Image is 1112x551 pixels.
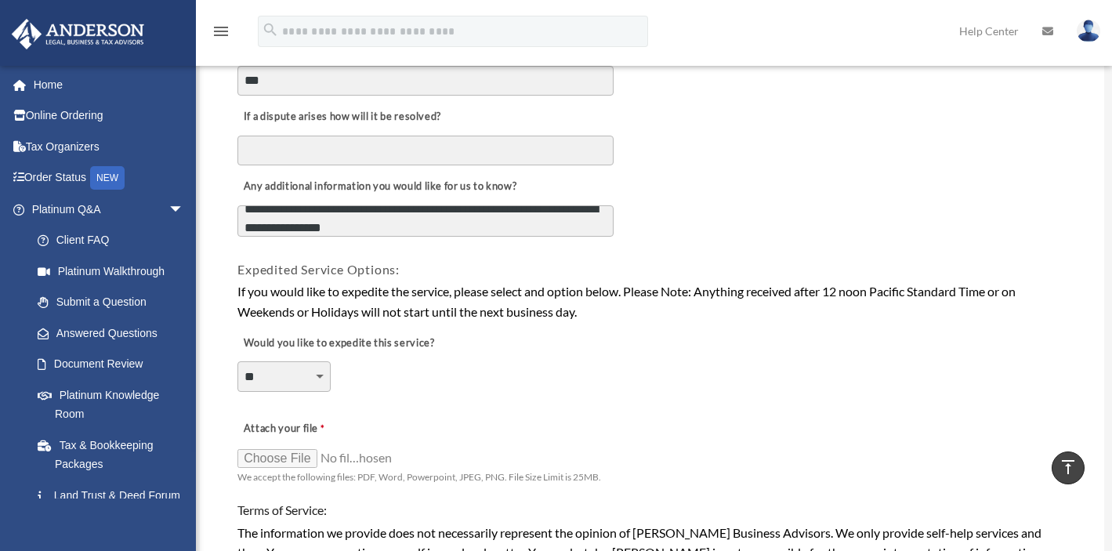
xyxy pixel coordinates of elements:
a: Tax & Bookkeeping Packages [22,430,208,480]
img: User Pic [1077,20,1100,42]
a: Answered Questions [22,317,208,349]
a: Document Review [22,349,200,380]
i: vertical_align_top [1059,458,1078,477]
a: Home [11,69,208,100]
a: Platinum Walkthrough [22,256,208,287]
h4: Terms of Service: [237,502,1067,519]
img: Anderson Advisors Platinum Portal [7,19,149,49]
a: Tax Organizers [11,131,208,162]
span: Expedited Service Options: [237,262,400,277]
span: We accept the following files: PDF, Word, Powerpoint, JPEG, PNG. File Size Limit is 25MB. [237,471,601,483]
div: NEW [90,166,125,190]
a: Submit a Question [22,287,208,318]
a: Platinum Q&Aarrow_drop_down [11,194,208,225]
a: Client FAQ [22,225,208,256]
div: If you would like to expedite the service, please select and option below. Please Note: Anything ... [237,281,1067,321]
label: If a dispute arises how will it be resolved? [237,107,445,129]
a: Online Ordering [11,100,208,132]
i: menu [212,22,230,41]
a: Order StatusNEW [11,162,208,194]
a: Land Trust & Deed Forum [22,480,208,511]
a: Platinum Knowledge Room [22,379,208,430]
span: arrow_drop_down [168,194,200,226]
label: Would you like to expedite this service? [237,332,438,354]
a: menu [212,27,230,41]
a: vertical_align_top [1052,451,1085,484]
i: search [262,21,279,38]
label: Attach your file [237,418,394,440]
label: Any additional information you would like for us to know? [237,176,520,198]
